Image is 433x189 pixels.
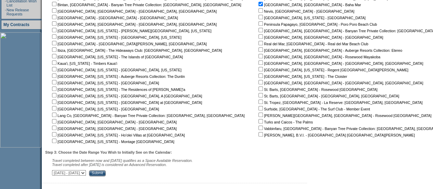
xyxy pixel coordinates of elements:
[257,42,368,46] nobr: Real del Mar, [GEOGRAPHIC_DATA] - Real del Mar Beach Club
[257,81,423,85] nobr: [GEOGRAPHIC_DATA], [GEOGRAPHIC_DATA] - [GEOGRAPHIC_DATA], [GEOGRAPHIC_DATA]
[89,170,106,176] input: Submit
[257,120,313,124] nobr: Turks and Caicos - The Palms
[257,48,402,52] nobr: [GEOGRAPHIC_DATA], [GEOGRAPHIC_DATA] - Auberge Resorts Collection: Etereo
[257,107,370,111] nobr: Surfside, [GEOGRAPHIC_DATA] - The Surf Club - Member Event
[257,94,399,98] nobr: St. Barts, [GEOGRAPHIC_DATA] - [GEOGRAPHIC_DATA], [GEOGRAPHIC_DATA]
[257,87,377,92] nobr: St. Barts, [GEOGRAPHIC_DATA] - Rosewood [GEOGRAPHIC_DATA]
[51,140,174,144] nobr: [GEOGRAPHIC_DATA], [US_STATE] - Montage [GEOGRAPHIC_DATA]
[5,8,6,16] td: ·
[51,35,181,39] nobr: [GEOGRAPHIC_DATA], [US_STATE] - [GEOGRAPHIC_DATA], [US_STATE]
[51,127,177,131] nobr: [GEOGRAPHIC_DATA], [GEOGRAPHIC_DATA] - [GEOGRAPHIC_DATA]
[45,150,172,154] b: Step 3: Choose the Date Range You Wish to Initially See on the Calendar:
[51,133,185,137] nobr: [GEOGRAPHIC_DATA], [US_STATE] - Ho'olei Villas at [GEOGRAPHIC_DATA]
[257,61,423,66] nobr: [GEOGRAPHIC_DATA], [GEOGRAPHIC_DATA] - [GEOGRAPHIC_DATA], [GEOGRAPHIC_DATA]
[52,158,193,163] span: Travel completed between now and [DATE] qualifies as a Space Available Reservation.
[257,35,383,39] nobr: [GEOGRAPHIC_DATA], [GEOGRAPHIC_DATA] - [GEOGRAPHIC_DATA]
[257,101,422,105] nobr: St. Tropez, [GEOGRAPHIC_DATA] - La Reserve: [GEOGRAPHIC_DATA], [GEOGRAPHIC_DATA]
[51,107,159,111] nobr: [GEOGRAPHIC_DATA], [US_STATE] - [GEOGRAPHIC_DATA]
[51,9,217,13] nobr: [GEOGRAPHIC_DATA], [GEOGRAPHIC_DATA] - [GEOGRAPHIC_DATA], [GEOGRAPHIC_DATA]
[257,16,366,20] nobr: [GEOGRAPHIC_DATA], [US_STATE] - [GEOGRAPHIC_DATA]
[257,22,377,26] nobr: Peninsula Papagayo, [GEOGRAPHIC_DATA] - Poro Poro Beach Club
[51,81,159,85] nobr: [GEOGRAPHIC_DATA], [US_STATE] - [GEOGRAPHIC_DATA]
[257,9,354,13] nobr: Nevis, [GEOGRAPHIC_DATA] - [GEOGRAPHIC_DATA]
[51,16,178,20] nobr: [GEOGRAPHIC_DATA] - [GEOGRAPHIC_DATA] - [GEOGRAPHIC_DATA]
[3,22,29,27] a: My Contracts
[257,133,415,137] nobr: [PERSON_NAME], B.V.I. - [GEOGRAPHIC_DATA] [GEOGRAPHIC_DATA][PERSON_NAME]
[51,74,185,79] nobr: [GEOGRAPHIC_DATA], [US_STATE] - Auberge Resorts Collection: The Dunlin
[257,3,361,7] nobr: [GEOGRAPHIC_DATA], [GEOGRAPHIC_DATA] - Baha Mar
[51,101,202,105] nobr: [GEOGRAPHIC_DATA], [US_STATE] - [GEOGRAPHIC_DATA] at [GEOGRAPHIC_DATA]
[51,94,202,98] nobr: [GEOGRAPHIC_DATA], [US_STATE] - [GEOGRAPHIC_DATA], A [GEOGRAPHIC_DATA]
[7,8,29,16] a: New Release Requests
[51,61,117,66] nobr: Kaua'i, [US_STATE] - Timbers Kaua'i
[51,87,185,92] nobr: [GEOGRAPHIC_DATA], [US_STATE] - The Residences of [PERSON_NAME]'a
[51,3,241,7] nobr: Bintan, [GEOGRAPHIC_DATA] - Banyan Tree Private Collection: [GEOGRAPHIC_DATA], [GEOGRAPHIC_DATA]
[257,114,431,118] nobr: [PERSON_NAME][GEOGRAPHIC_DATA], [GEOGRAPHIC_DATA] - Rosewood [GEOGRAPHIC_DATA]
[51,114,245,118] nobr: Lang Co, [GEOGRAPHIC_DATA] - Banyan Tree Private Collection: [GEOGRAPHIC_DATA], [GEOGRAPHIC_DATA]
[51,120,177,124] nobr: [GEOGRAPHIC_DATA], [GEOGRAPHIC_DATA] - [GEOGRAPHIC_DATA]
[51,22,217,26] nobr: [GEOGRAPHIC_DATA], [GEOGRAPHIC_DATA] - [GEOGRAPHIC_DATA], [GEOGRAPHIC_DATA]
[257,74,347,79] nobr: [GEOGRAPHIC_DATA], [US_STATE] - The Cloister
[52,163,167,167] nobr: Travel completed after [DATE] is considered an Advanced Reservation.
[257,68,408,72] nobr: [GEOGRAPHIC_DATA], [US_STATE] - Regent [GEOGRAPHIC_DATA][PERSON_NAME]
[51,68,181,72] nobr: [GEOGRAPHIC_DATA], [US_STATE] - [GEOGRAPHIC_DATA], [US_STATE]
[51,42,207,46] nobr: [GEOGRAPHIC_DATA] - [GEOGRAPHIC_DATA][PERSON_NAME], [GEOGRAPHIC_DATA]
[51,29,212,33] nobr: [GEOGRAPHIC_DATA], [US_STATE] - [PERSON_NAME][GEOGRAPHIC_DATA], [US_STATE]
[51,55,183,59] nobr: [GEOGRAPHIC_DATA], [US_STATE] - The Islands of [GEOGRAPHIC_DATA]
[257,55,380,59] nobr: [GEOGRAPHIC_DATA], [GEOGRAPHIC_DATA] - Rosewood Mayakoba
[51,48,222,52] nobr: Ibiza, [GEOGRAPHIC_DATA] - The Hideaways Club: [GEOGRAPHIC_DATA], [GEOGRAPHIC_DATA]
